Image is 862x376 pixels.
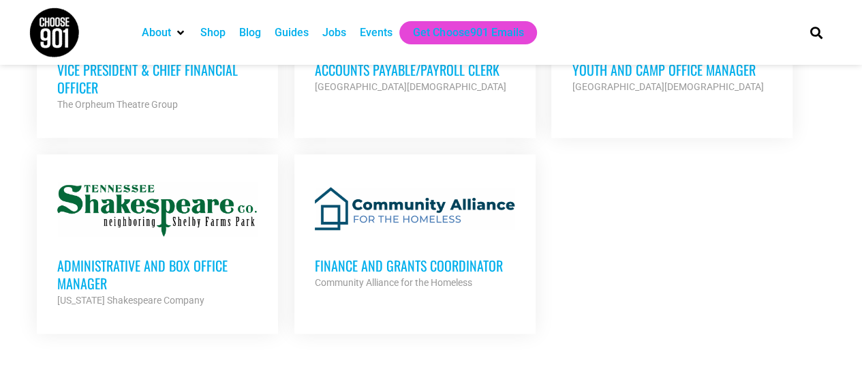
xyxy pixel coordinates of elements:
h3: Finance and Grants Coordinator [315,257,515,274]
h3: Vice President & Chief Financial Officer [57,61,258,96]
nav: Main nav [135,21,786,44]
a: Get Choose901 Emails [413,25,523,41]
strong: Community Alliance for the Homeless [315,277,472,288]
a: Events [360,25,392,41]
a: Guides [275,25,309,41]
a: Blog [239,25,261,41]
strong: [GEOGRAPHIC_DATA][DEMOGRAPHIC_DATA] [315,81,506,92]
div: Search [805,21,827,44]
div: About [135,21,194,44]
a: Jobs [322,25,346,41]
a: Finance and Grants Coordinator Community Alliance for the Homeless [294,154,536,311]
h3: Youth and Camp Office Manager [572,61,772,78]
h3: Administrative and Box Office Manager [57,257,258,292]
strong: The Orpheum Theatre Group [57,99,178,110]
a: About [142,25,171,41]
strong: [GEOGRAPHIC_DATA][DEMOGRAPHIC_DATA] [572,81,763,92]
strong: [US_STATE] Shakespeare Company [57,295,204,306]
a: Administrative and Box Office Manager [US_STATE] Shakespeare Company [37,154,278,329]
h3: Accounts Payable/Payroll Clerk [315,61,515,78]
a: Shop [200,25,226,41]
